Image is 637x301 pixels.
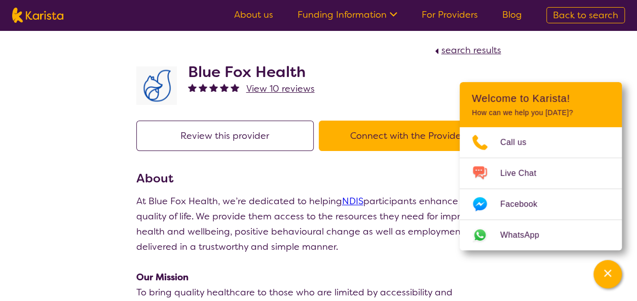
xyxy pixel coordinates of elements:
img: fullstar [209,83,218,92]
a: Blog [502,9,522,21]
img: fullstar [231,83,239,92]
a: NDIS [342,195,363,207]
a: View 10 reviews [246,81,315,96]
a: Connect with the Provider [319,130,501,142]
img: fullstar [188,83,197,92]
ul: Choose channel [460,127,622,250]
a: search results [432,44,501,56]
a: For Providers [422,9,478,21]
span: WhatsApp [500,228,551,243]
img: fullstar [220,83,229,92]
span: Call us [500,135,539,150]
button: Review this provider [136,121,314,151]
a: About us [234,9,273,21]
a: Web link opens in a new tab. [460,220,622,250]
a: Back to search [546,7,625,23]
a: Review this provider [136,130,319,142]
span: search results [441,44,501,56]
span: Live Chat [500,166,548,181]
img: fullstar [199,83,207,92]
h2: Blue Fox Health [188,63,315,81]
button: Connect with the Provider [319,121,496,151]
strong: Our Mission [136,271,189,283]
img: Karista logo [12,8,63,23]
span: Back to search [553,9,618,21]
h3: About [136,169,501,187]
button: Channel Menu [593,260,622,288]
span: Facebook [500,197,549,212]
p: How can we help you [DATE]? [472,108,610,117]
p: At Blue Fox Health, we’re dedicated to helping participants enhance their quality of life. We pro... [136,194,501,254]
span: View 10 reviews [246,83,315,95]
a: Funding Information [297,9,397,21]
h2: Welcome to Karista! [472,92,610,104]
div: Channel Menu [460,82,622,250]
img: lyehhyr6avbivpacwqcf.png [136,66,177,105]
